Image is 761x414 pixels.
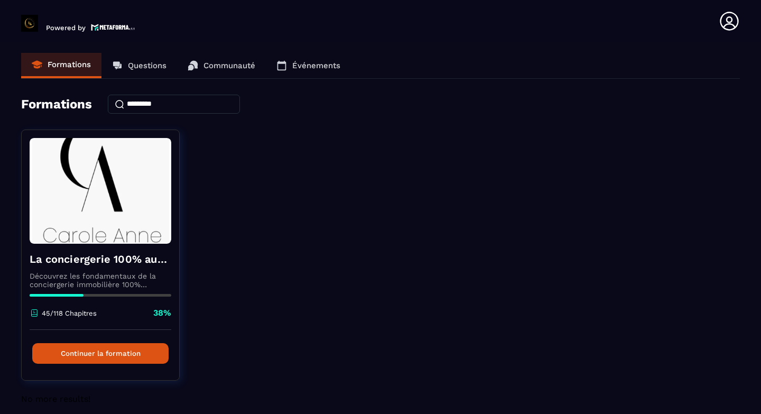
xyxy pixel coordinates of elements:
span: No more results! [21,394,90,404]
p: Questions [128,61,166,70]
p: 38% [153,307,171,319]
a: Questions [101,53,177,78]
h4: Formations [21,97,92,112]
a: formation-backgroundLa conciergerie 100% automatiséeDécouvrez les fondamentaux de la conciergerie... [21,130,193,394]
h4: La conciergerie 100% automatisée [30,252,171,266]
img: logo-branding [21,15,38,32]
p: Powered by [46,24,86,32]
img: formation-background [30,138,171,244]
p: Événements [292,61,340,70]
a: Événements [266,53,351,78]
img: logo [91,23,135,32]
p: 45/118 Chapitres [42,309,97,317]
p: Découvrez les fondamentaux de la conciergerie immobilière 100% automatisée. Cette formation est c... [30,272,171,289]
button: Continuer la formation [32,343,169,364]
a: Communauté [177,53,266,78]
p: Communauté [203,61,255,70]
a: Formations [21,53,101,78]
p: Formations [48,60,91,69]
